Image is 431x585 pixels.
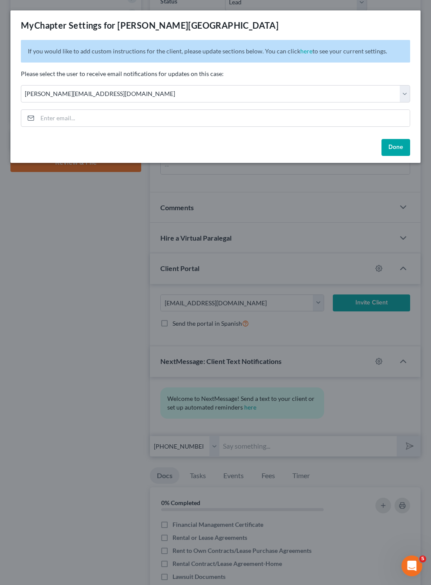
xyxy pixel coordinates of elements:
[21,69,410,78] p: Please select the user to receive email notifications for updates on this case:
[419,555,426,562] span: 5
[21,19,278,31] div: MyChapter Settings for [PERSON_NAME][GEOGRAPHIC_DATA]
[381,139,410,156] button: Done
[37,110,410,126] input: Enter email...
[401,555,422,576] iframe: Intercom live chat
[300,47,312,55] a: here
[28,47,264,55] span: If you would like to add custom instructions for the client, please update sections below.
[265,47,387,55] span: You can click to see your current settings.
